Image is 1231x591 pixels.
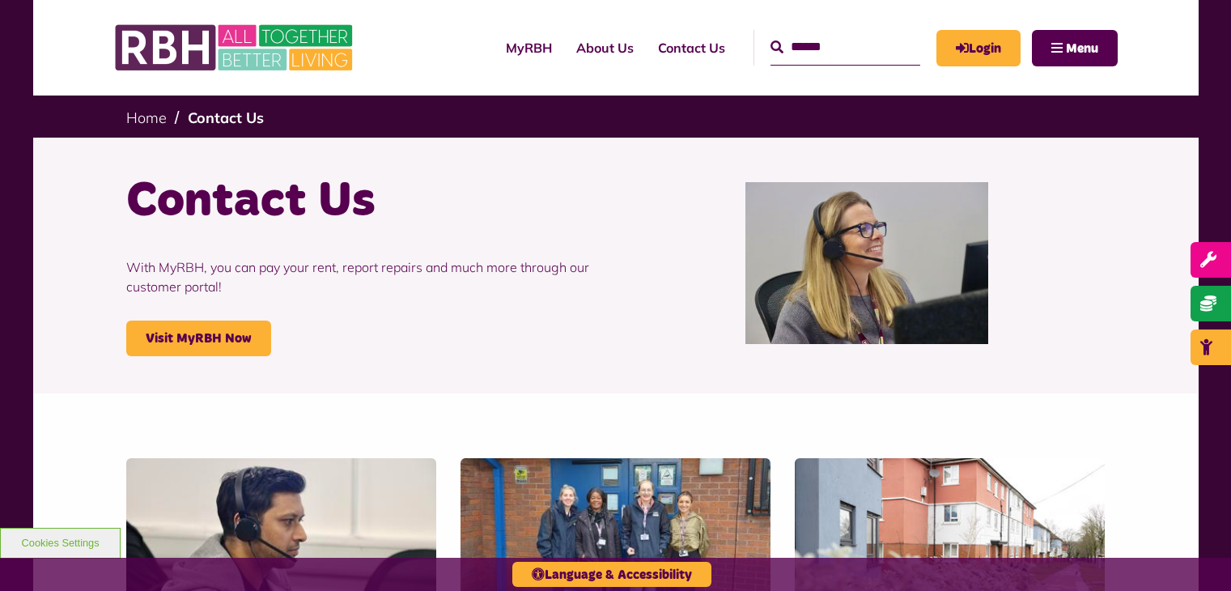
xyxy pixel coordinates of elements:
[1032,30,1118,66] button: Navigation
[1158,518,1231,591] iframe: Netcall Web Assistant for live chat
[126,108,167,127] a: Home
[126,233,604,321] p: With MyRBH, you can pay your rent, report repairs and much more through our customer portal!
[512,562,711,587] button: Language & Accessibility
[745,182,988,344] img: Contact Centre February 2024 (1)
[1066,42,1098,55] span: Menu
[126,170,604,233] h1: Contact Us
[646,26,737,70] a: Contact Us
[126,321,271,356] a: Visit MyRBH Now
[494,26,564,70] a: MyRBH
[188,108,264,127] a: Contact Us
[936,30,1021,66] a: MyRBH
[114,16,357,79] img: RBH
[564,26,646,70] a: About Us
